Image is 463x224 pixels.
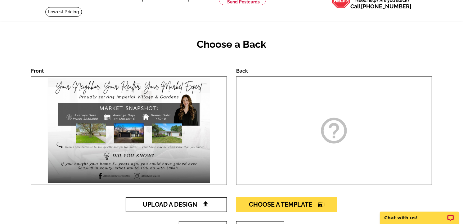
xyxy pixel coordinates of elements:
img: file-upload-black.png [202,201,209,208]
span: Call [350,3,411,10]
iframe: LiveChat chat widget [376,204,463,224]
a: [PHONE_NUMBER] [361,3,411,10]
i: help_outline [319,115,350,146]
a: Upload A Design [126,197,227,212]
i: photo_size_select_large [318,201,325,208]
span: Upload A Design [143,201,210,208]
img: large-thumb.jpg [46,77,212,185]
span: Choose A Template [249,201,325,208]
label: Back [236,68,248,74]
h2: Choose a Back [31,38,432,50]
label: Front [31,68,44,74]
a: Choose A Templatephoto_size_select_large [236,197,337,212]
